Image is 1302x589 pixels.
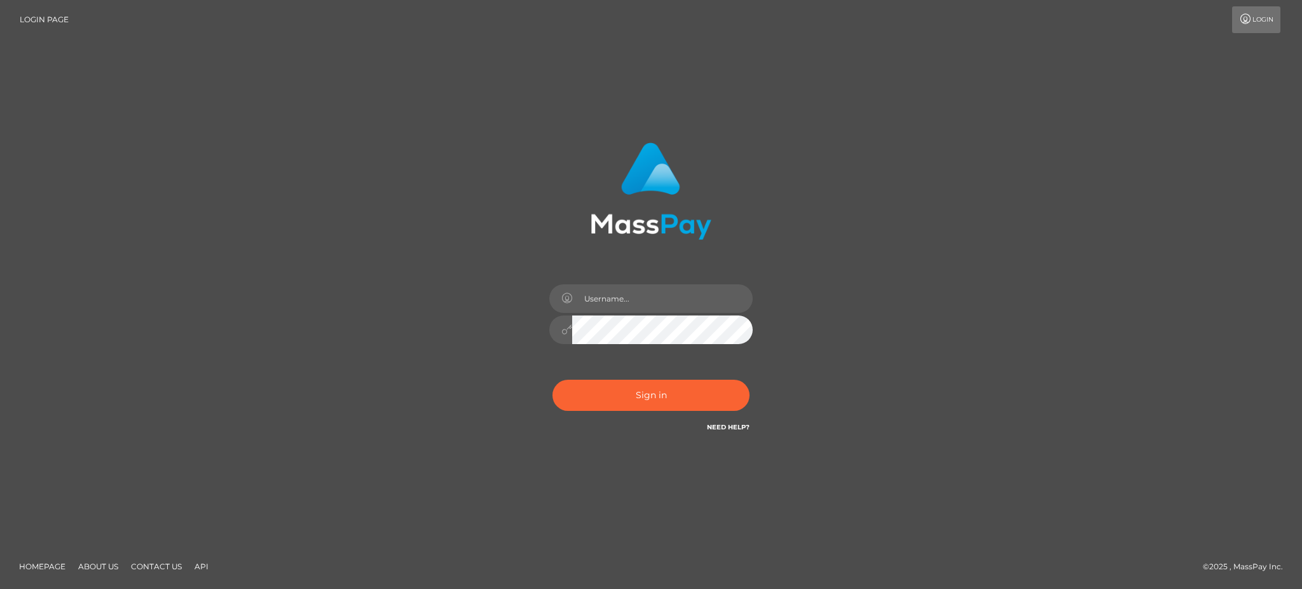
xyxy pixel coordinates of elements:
button: Sign in [552,380,750,411]
a: Need Help? [707,423,750,431]
a: Homepage [14,557,71,576]
a: API [189,557,214,576]
a: Login [1232,6,1280,33]
a: About Us [73,557,123,576]
a: Contact Us [126,557,187,576]
a: Login Page [20,6,69,33]
img: MassPay Login [591,142,711,240]
div: © 2025 , MassPay Inc. [1203,560,1292,574]
input: Username... [572,284,753,313]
